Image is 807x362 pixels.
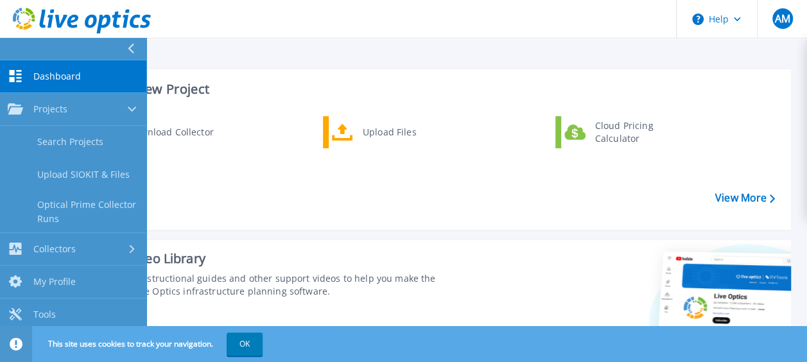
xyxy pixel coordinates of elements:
span: AM [774,13,790,24]
div: Upload Files [356,119,451,145]
div: Find tutorials, instructional guides and other support videos to help you make the most of your L... [75,272,454,298]
span: Projects [33,103,67,115]
span: Dashboard [33,71,81,82]
div: Support Video Library [75,250,454,267]
a: Upload Files [323,116,455,148]
div: Cloud Pricing Calculator [589,119,684,145]
span: Tools [33,309,56,320]
a: Cloud Pricing Calculator [555,116,687,148]
span: My Profile [33,276,76,288]
span: Collectors [33,243,76,255]
span: This site uses cookies to track your navigation. [35,332,263,356]
h3: Start a New Project [91,82,774,96]
button: OK [227,332,263,356]
a: View More [715,192,775,204]
div: Download Collector [122,119,219,145]
a: Download Collector [91,116,222,148]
